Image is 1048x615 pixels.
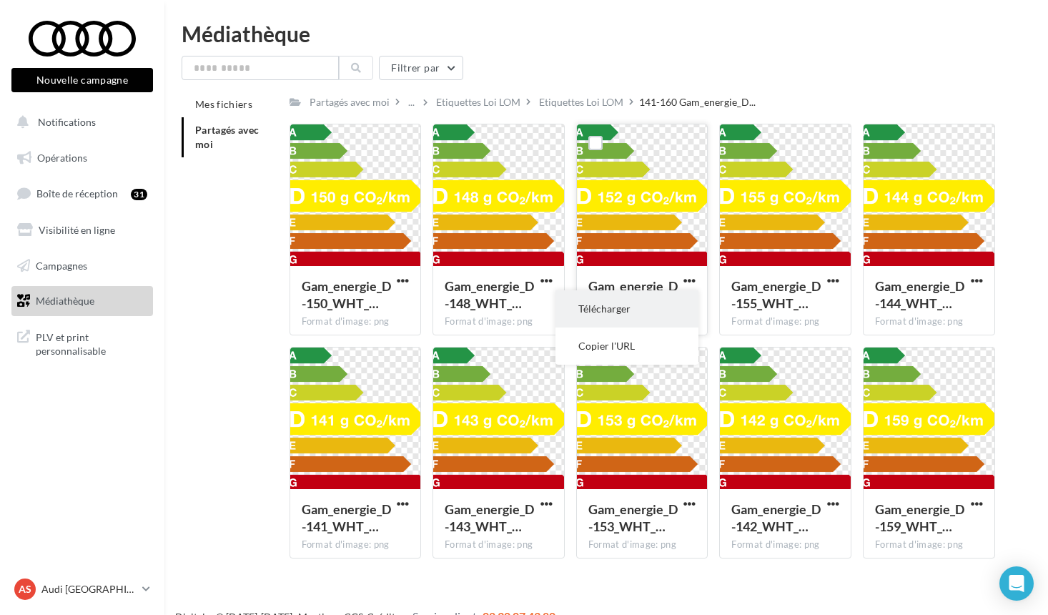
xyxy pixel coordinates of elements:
a: PLV et print personnalisable [9,322,156,364]
div: Format d'image: png [302,538,410,551]
span: Gam_energie_D-150_WHT_RVB_PNG_1080PX [302,278,391,311]
span: Gam_energie_D-152_WHT_RVB_PNG_1080PX [588,278,678,311]
div: ... [405,92,417,112]
div: Format d'image: png [731,315,839,328]
div: Format d'image: png [731,538,839,551]
div: Open Intercom Messenger [999,566,1034,601]
div: Format d'image: png [875,315,983,328]
div: Etiquettes Loi LOM [436,95,520,109]
div: Format d'image: png [445,538,553,551]
span: AS [19,582,31,596]
button: Notifications [9,107,150,137]
span: Gam_energie_D-142_WHT_RVB_PNG_1080PX [731,501,821,534]
span: Gam_energie_D-143_WHT_RVB_PNG_1080PX [445,501,534,534]
div: Médiathèque [182,23,1031,44]
div: Format d'image: png [588,538,696,551]
a: Campagnes [9,251,156,281]
span: Boîte de réception [36,187,118,200]
span: Gam_energie_D-144_WHT_RVB_PNG_1080PX [875,278,964,311]
a: Visibilité en ligne [9,215,156,245]
span: Gam_energie_D-159_WHT_RVB_PNG_1080PX [875,501,964,534]
div: 31 [131,189,147,200]
span: Mes fichiers [195,98,252,110]
span: PLV et print personnalisable [36,328,147,358]
a: AS Audi [GEOGRAPHIC_DATA] [11,576,153,603]
span: Gam_energie_D-141_WHT_RVB_PNG_1080PX [302,501,391,534]
div: Format d'image: png [302,315,410,328]
a: Opérations [9,143,156,173]
a: Médiathèque [9,286,156,316]
span: Gam_energie_D-153_WHT_RVB_PNG_1080PX [588,501,678,534]
span: Médiathèque [36,295,94,307]
button: Copier l'URL [555,328,698,365]
span: Partagés avec moi [195,124,259,150]
div: Etiquettes Loi LOM [539,95,623,109]
div: Format d'image: png [875,538,983,551]
button: Télécharger [555,290,698,328]
span: Gam_energie_D-155_WHT_RVB_PNG_1080PX [731,278,821,311]
span: Gam_energie_D-148_WHT_RVB_PNG_1080PX [445,278,534,311]
button: Filtrer par [379,56,463,80]
a: Boîte de réception31 [9,178,156,209]
button: Nouvelle campagne [11,68,153,92]
span: Visibilité en ligne [39,224,115,236]
div: Format d'image: png [445,315,553,328]
span: Notifications [38,116,96,128]
div: Partagés avec moi [310,95,390,109]
p: Audi [GEOGRAPHIC_DATA] [41,582,137,596]
span: Campagnes [36,259,87,271]
span: 141-160 Gam_energie_D... [639,95,756,109]
span: Opérations [37,152,87,164]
